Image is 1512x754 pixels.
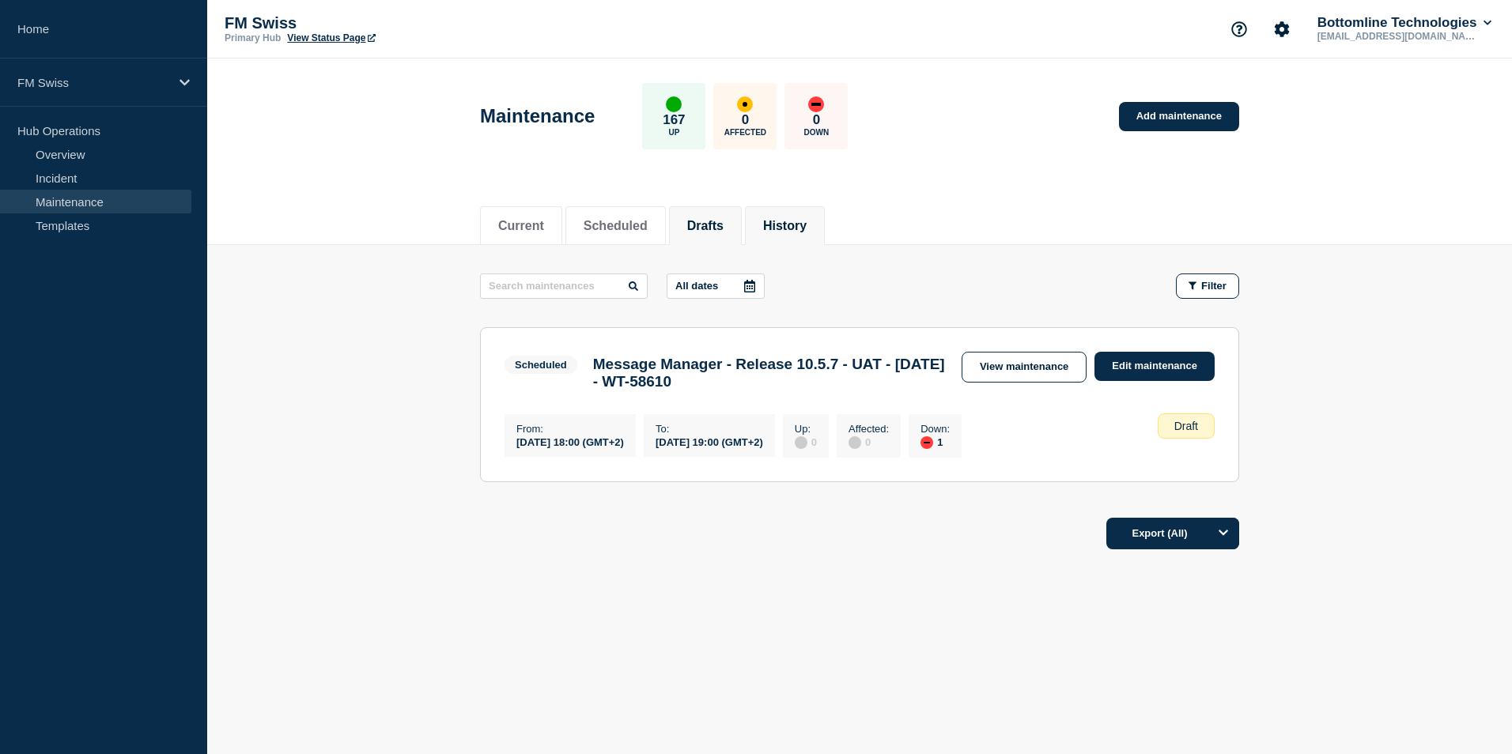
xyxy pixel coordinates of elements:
p: All dates [675,280,718,292]
p: 0 [742,112,749,128]
div: 0 [849,435,889,449]
p: Down [804,128,830,137]
h3: Message Manager - Release 10.5.7 - UAT - [DATE] - WT-58610 [593,356,946,390]
button: All dates [667,273,765,299]
p: Up : [795,423,817,435]
div: down [808,96,824,112]
button: History [763,219,807,233]
button: Support [1223,13,1256,46]
div: [DATE] 18:00 (GMT+2) [516,435,624,448]
div: disabled [795,436,807,449]
p: 0 [813,112,820,128]
p: FM Swiss [225,14,541,32]
span: Filter [1201,280,1227,292]
div: disabled [849,436,861,449]
a: Add maintenance [1119,102,1239,131]
p: From : [516,423,624,435]
div: 1 [920,435,950,449]
h1: Maintenance [480,105,595,127]
div: [DATE] 19:00 (GMT+2) [656,435,763,448]
div: down [920,436,933,449]
button: Scheduled [584,219,648,233]
button: Export (All) [1106,518,1239,549]
p: To : [656,423,763,435]
button: Current [498,219,544,233]
button: Bottomline Technologies [1314,15,1495,31]
button: Account settings [1265,13,1298,46]
p: 167 [663,112,685,128]
p: Affected : [849,423,889,435]
a: View Status Page [287,32,375,43]
div: Scheduled [515,359,567,371]
div: affected [737,96,753,112]
div: Draft [1158,413,1215,439]
button: Options [1208,518,1239,549]
input: Search maintenances [480,273,648,299]
p: Affected [724,128,766,137]
p: FM Swiss [17,76,169,89]
button: Filter [1176,273,1239,299]
div: up [666,96,682,112]
p: Up [668,128,679,137]
a: View maintenance [962,352,1087,383]
div: 0 [795,435,817,449]
p: Down : [920,423,950,435]
button: Drafts [687,219,724,233]
p: Primary Hub [225,32,281,43]
p: [EMAIL_ADDRESS][DOMAIN_NAME] [1314,31,1479,42]
a: Edit maintenance [1094,352,1215,381]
